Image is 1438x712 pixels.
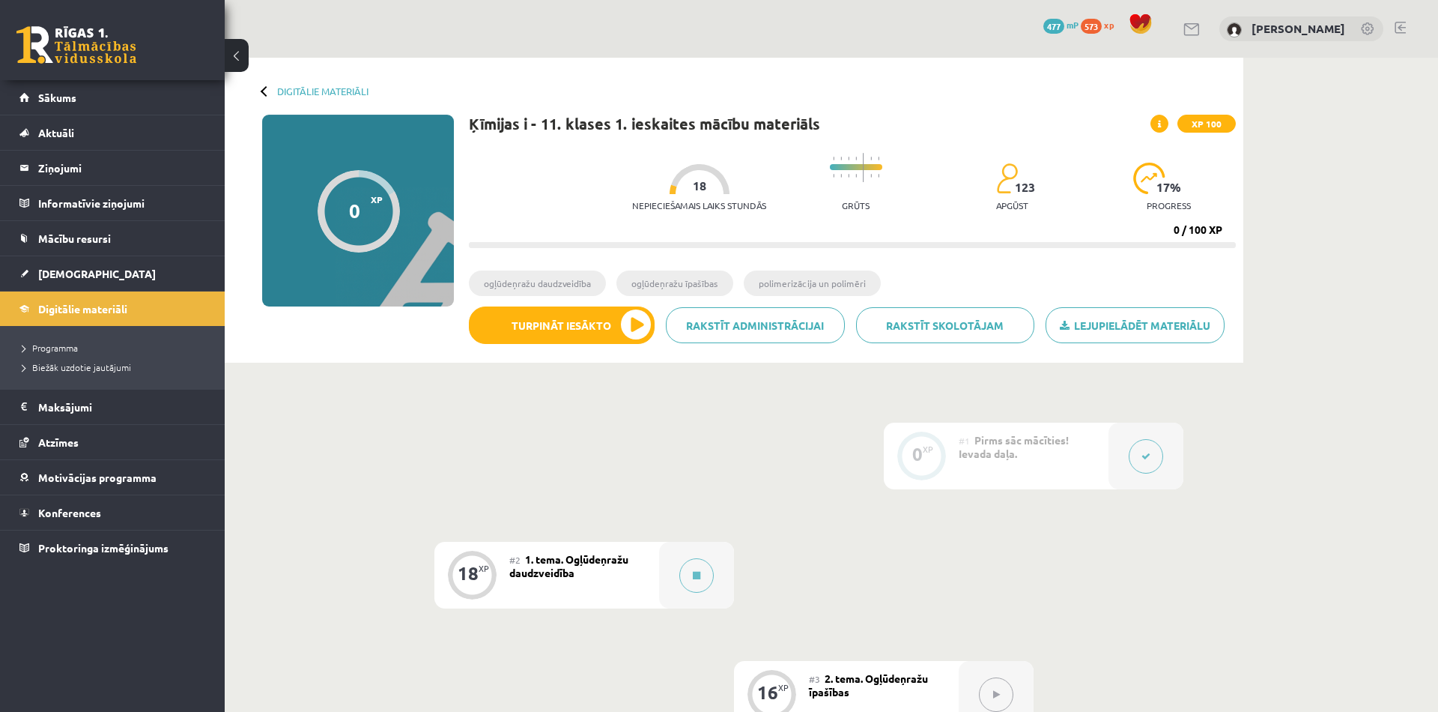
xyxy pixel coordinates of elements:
[996,163,1018,194] img: students-c634bb4e5e11cddfef0936a35e636f08e4e9abd3cc4e673bd6f9a4125e45ecb1.svg
[870,174,872,178] img: icon-short-line-57e1e144782c952c97e751825c79c345078a6d821885a25fce030b3d8c18986b.svg
[38,435,79,449] span: Atzīmes
[509,552,628,579] span: 1. tema. Ogļūdeņražu daudzveidība
[959,435,970,447] span: #1
[840,157,842,160] img: icon-short-line-57e1e144782c952c97e751825c79c345078a6d821885a25fce030b3d8c18986b.svg
[1067,19,1078,31] span: mP
[840,174,842,178] img: icon-short-line-57e1e144782c952c97e751825c79c345078a6d821885a25fce030b3d8c18986b.svg
[509,554,521,566] span: #2
[19,425,206,459] a: Atzīmes
[1043,19,1064,34] span: 477
[19,186,206,220] a: Informatīvie ziņojumi
[38,390,206,424] legend: Maksājumi
[19,115,206,150] a: Aktuāli
[666,307,845,343] a: Rakstīt administrācijai
[809,672,928,699] span: 2. tema. Ogļūdeņražu īpašības
[38,186,206,220] legend: Informatīvie ziņojumi
[856,307,1035,343] a: Rakstīt skolotājam
[277,85,368,97] a: Digitālie materiāli
[479,564,489,573] div: XP
[38,471,157,484] span: Motivācijas programma
[38,506,101,519] span: Konferences
[38,267,156,280] span: [DEMOGRAPHIC_DATA]
[833,174,834,178] img: icon-short-line-57e1e144782c952c97e751825c79c345078a6d821885a25fce030b3d8c18986b.svg
[616,271,733,296] li: ogļūdeņražu īpašības
[16,26,136,64] a: Rīgas 1. Tālmācības vidusskola
[809,673,820,685] span: #3
[38,232,111,245] span: Mācību resursi
[22,341,210,355] a: Programma
[842,200,870,211] p: Grūts
[996,200,1028,211] p: apgūst
[19,221,206,256] a: Mācību resursi
[833,157,834,160] img: icon-short-line-57e1e144782c952c97e751825c79c345078a6d821885a25fce030b3d8c18986b.svg
[1147,200,1191,211] p: progress
[1133,163,1165,194] img: icon-progress-161ccf0a02000e728c5f80fcf4c31c7af3da0e1684b2b1d7c360e028c24a22f1.svg
[349,199,360,222] div: 0
[744,271,881,296] li: polimerizācija un polimēri
[19,256,206,291] a: [DEMOGRAPHIC_DATA]
[863,153,864,182] img: icon-long-line-d9ea69661e0d244f92f715978eff75569469978d946b2353a9bb055b3ed8787d.svg
[1227,22,1242,37] img: Kate Buliņa
[1156,181,1182,194] span: 17 %
[632,200,766,211] p: Nepieciešamais laiks stundās
[778,684,789,692] div: XP
[469,115,820,133] h1: Ķīmijas i - 11. klases 1. ieskaites mācību materiāls
[22,361,131,373] span: Biežāk uzdotie jautājumi
[38,151,206,185] legend: Ziņojumi
[757,686,778,699] div: 16
[469,271,606,296] li: ogļūdeņražu daudzveidība
[38,541,169,555] span: Proktoringa izmēģinājums
[19,531,206,565] a: Proktoringa izmēģinājums
[848,174,849,178] img: icon-short-line-57e1e144782c952c97e751825c79c345078a6d821885a25fce030b3d8c18986b.svg
[1081,19,1121,31] a: 573 xp
[19,460,206,495] a: Motivācijas programma
[912,447,923,461] div: 0
[959,433,1069,460] span: Pirms sāc mācīties! Ievada daļa.
[1043,19,1078,31] a: 477 mP
[923,445,933,453] div: XP
[693,179,706,193] span: 18
[19,151,206,185] a: Ziņojumi
[1177,115,1236,133] span: XP 100
[38,302,127,316] span: Digitālie materiāli
[1252,21,1345,36] a: [PERSON_NAME]
[19,80,206,115] a: Sākums
[1046,307,1225,343] a: Lejupielādēt materiālu
[19,292,206,326] a: Digitālie materiāli
[38,126,74,139] span: Aktuāli
[848,157,849,160] img: icon-short-line-57e1e144782c952c97e751825c79c345078a6d821885a25fce030b3d8c18986b.svg
[1081,19,1102,34] span: 573
[1104,19,1114,31] span: xp
[855,157,857,160] img: icon-short-line-57e1e144782c952c97e751825c79c345078a6d821885a25fce030b3d8c18986b.svg
[22,342,78,354] span: Programma
[22,360,210,374] a: Biežāk uzdotie jautājumi
[19,495,206,530] a: Konferences
[878,174,879,178] img: icon-short-line-57e1e144782c952c97e751825c79c345078a6d821885a25fce030b3d8c18986b.svg
[19,390,206,424] a: Maksājumi
[855,174,857,178] img: icon-short-line-57e1e144782c952c97e751825c79c345078a6d821885a25fce030b3d8c18986b.svg
[1015,181,1035,194] span: 123
[878,157,879,160] img: icon-short-line-57e1e144782c952c97e751825c79c345078a6d821885a25fce030b3d8c18986b.svg
[38,91,76,104] span: Sākums
[469,307,655,344] button: Turpināt iesākto
[458,567,479,580] div: 18
[371,194,383,205] span: XP
[870,157,872,160] img: icon-short-line-57e1e144782c952c97e751825c79c345078a6d821885a25fce030b3d8c18986b.svg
